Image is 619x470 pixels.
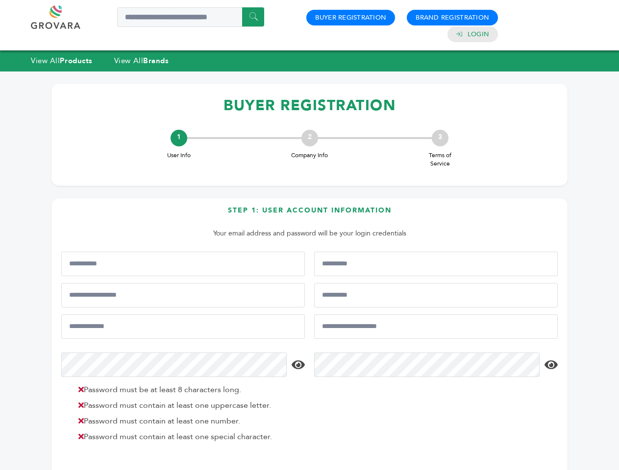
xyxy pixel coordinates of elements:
[290,151,329,160] span: Company Info
[314,352,540,377] input: Confirm Password*
[421,151,460,168] span: Terms of Service
[171,130,187,146] div: 1
[61,252,305,276] input: First Name*
[74,384,302,396] li: Password must be at least 8 characters long.
[61,352,287,377] input: Password*
[61,206,558,223] h3: Step 1: User Account Information
[74,415,302,427] li: Password must contain at least one number.
[74,399,302,411] li: Password must contain at least one uppercase letter.
[301,130,318,146] div: 2
[314,314,558,339] input: Confirm Email Address*
[74,431,302,443] li: Password must contain at least one special character.
[314,252,558,276] input: Last Name*
[114,56,169,66] a: View AllBrands
[468,30,489,39] a: Login
[61,314,305,339] input: Email Address*
[416,13,489,22] a: Brand Registration
[159,151,198,160] span: User Info
[315,13,386,22] a: Buyer Registration
[143,56,169,66] strong: Brands
[61,283,305,307] input: Mobile Phone Number
[432,130,448,146] div: 3
[314,283,558,307] input: Job Title*
[60,56,92,66] strong: Products
[66,228,553,239] p: Your email address and password will be your login credentials
[117,7,264,27] input: Search a product or brand...
[31,56,93,66] a: View AllProducts
[61,91,558,120] h1: BUYER REGISTRATION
